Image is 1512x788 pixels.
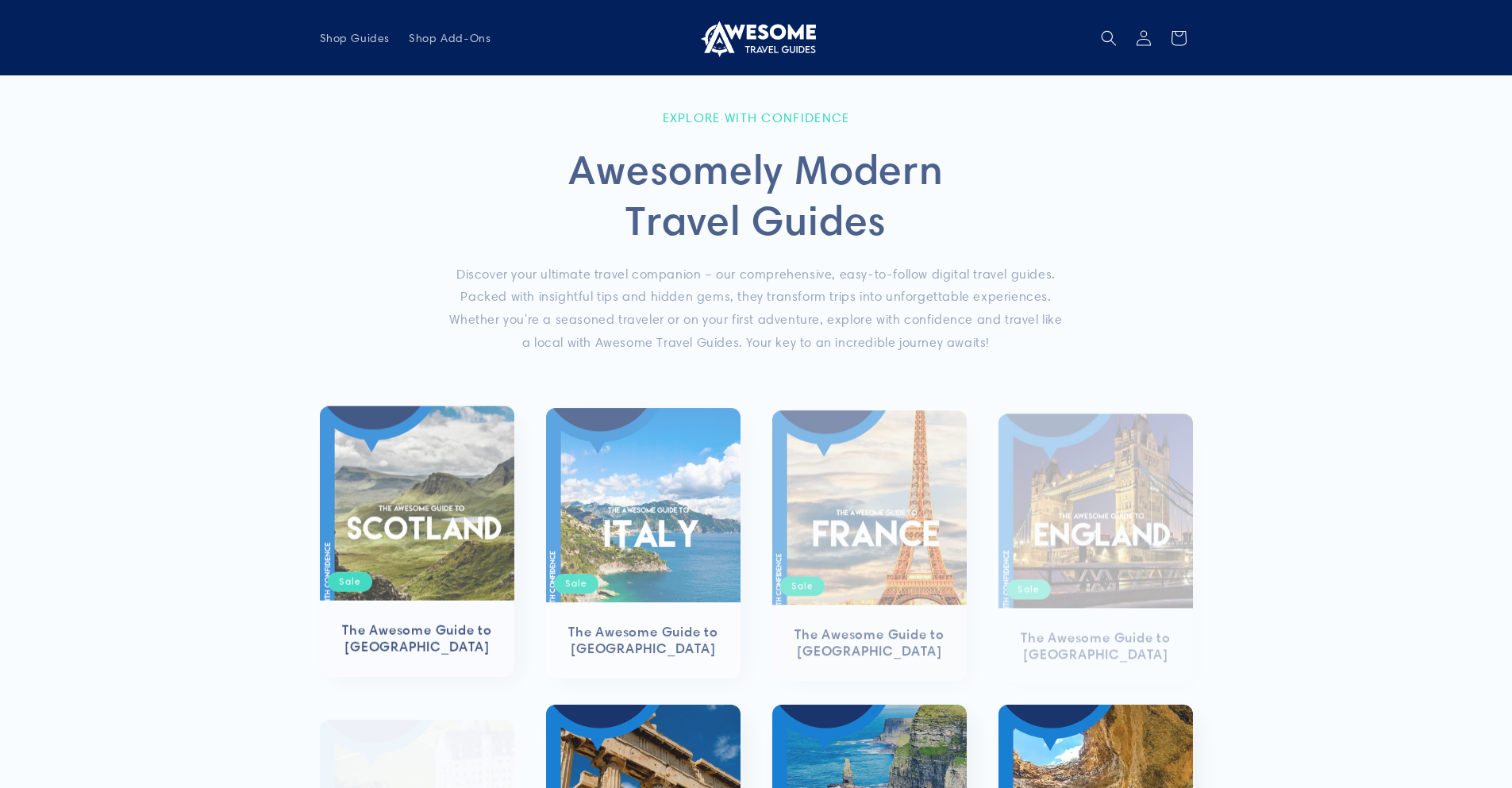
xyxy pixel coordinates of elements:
summary: Search [1091,21,1126,56]
a: The Awesome Guide to [GEOGRAPHIC_DATA] [562,617,725,651]
p: Discover your ultimate travel companion – our comprehensive, easy-to-follow digital travel guides... [447,256,1066,348]
a: Awesome Travel Guides [691,13,821,63]
a: The Awesome Guide to [GEOGRAPHIC_DATA] [788,617,951,651]
a: Shop Add-Ons [399,21,500,55]
span: Shop Guides [320,31,391,45]
p: Explore with Confidence [447,107,1066,122]
span: Shop Add-Ons [409,31,491,45]
a: The Awesome Guide to [GEOGRAPHIC_DATA] [1014,617,1177,651]
a: Shop Guides [310,21,400,55]
a: The Awesome Guide to [GEOGRAPHIC_DATA] [336,617,498,651]
h2: Awesomely Modern Travel Guides [447,139,1066,240]
img: Awesome Travel Guides [697,19,816,57]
